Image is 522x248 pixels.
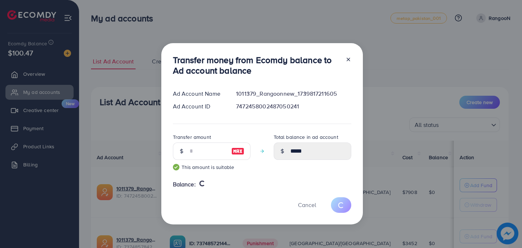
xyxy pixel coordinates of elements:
label: Transfer amount [173,133,211,141]
div: 1011379_Rangoonnew_1739817211605 [230,90,357,98]
img: image [231,147,244,156]
div: Ad Account Name [167,90,231,98]
label: Total balance in ad account [274,133,338,141]
button: Cancel [289,197,325,213]
div: Ad Account ID [167,102,231,111]
div: 7472458002487050241 [230,102,357,111]
img: guide [173,164,179,170]
span: Balance: [173,180,196,189]
h3: Transfer money from Ecomdy balance to Ad account balance [173,55,340,76]
span: Cancel [298,201,316,209]
small: This amount is suitable [173,164,250,171]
